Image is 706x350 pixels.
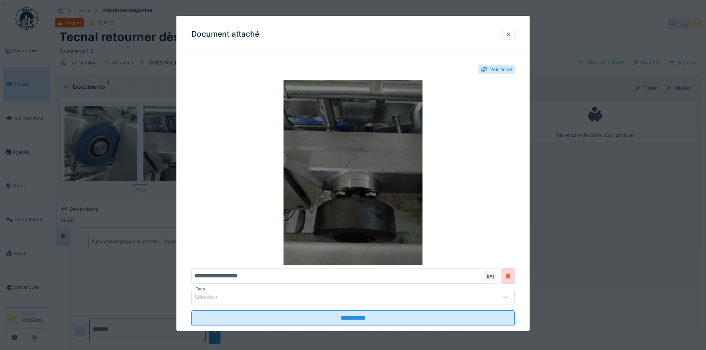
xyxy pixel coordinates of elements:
div: .jpg [484,271,495,281]
img: 1ff99b89-927d-41eb-ba31-2baadf0f9fac-IMG_20240903_201145.jpg [191,80,515,265]
h3: Document attaché [191,30,259,39]
div: Sélection [195,293,228,301]
div: Voir ticket [490,66,512,73]
label: Tags [194,286,206,292]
